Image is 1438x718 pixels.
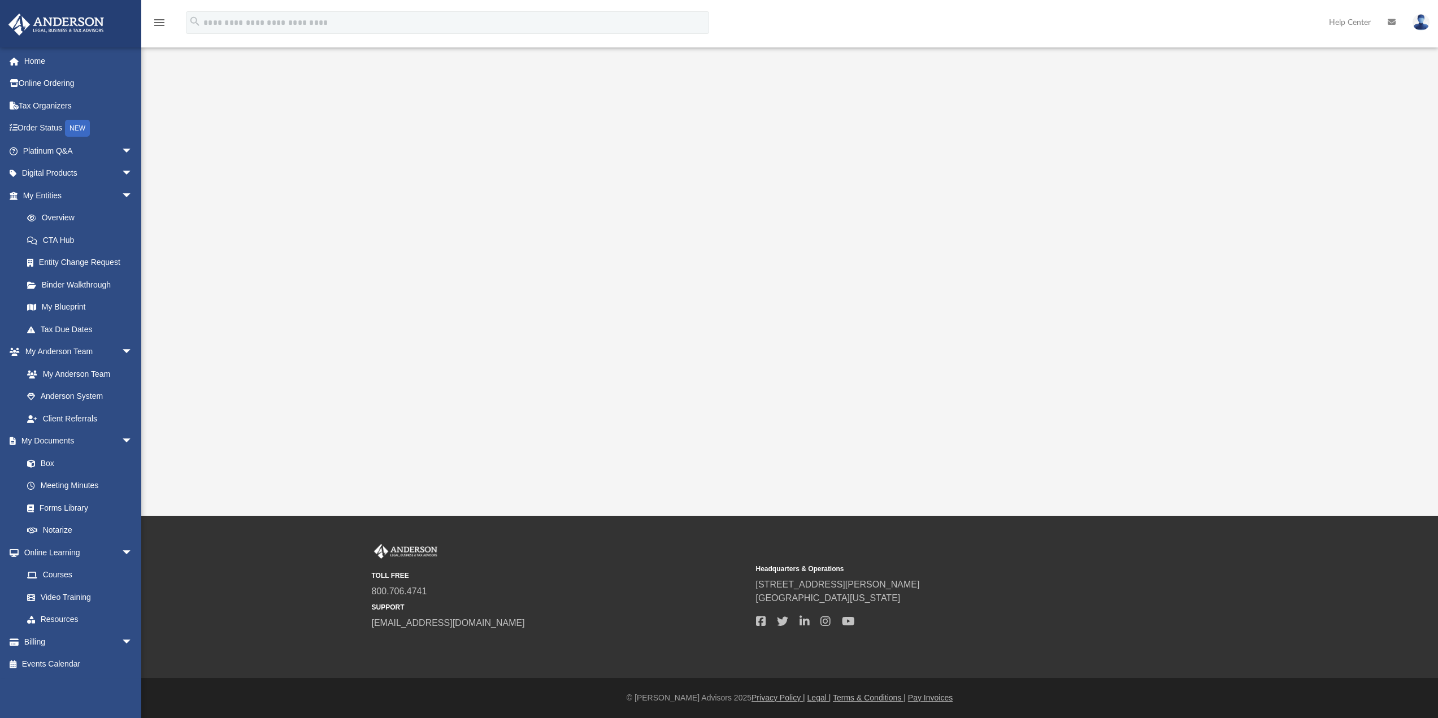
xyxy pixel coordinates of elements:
a: Online Ordering [8,72,150,95]
i: search [189,15,201,28]
a: Platinum Q&Aarrow_drop_down [8,140,150,162]
a: menu [153,21,166,29]
a: 800.706.4741 [372,586,427,596]
a: [STREET_ADDRESS][PERSON_NAME] [756,580,920,589]
span: arrow_drop_down [121,140,144,163]
a: CTA Hub [16,229,150,251]
a: Privacy Policy | [751,693,805,702]
small: Headquarters & Operations [756,564,1132,574]
a: [GEOGRAPHIC_DATA][US_STATE] [756,593,901,603]
a: My Blueprint [16,296,144,319]
a: [EMAIL_ADDRESS][DOMAIN_NAME] [372,618,525,628]
a: Legal | [807,693,831,702]
a: Client Referrals [16,407,144,430]
a: My Anderson Teamarrow_drop_down [8,341,144,363]
span: arrow_drop_down [121,162,144,185]
a: My Anderson Team [16,363,138,385]
a: My Documentsarrow_drop_down [8,430,144,452]
a: Tax Due Dates [16,318,150,341]
span: arrow_drop_down [121,630,144,654]
a: Notarize [16,519,144,542]
img: Anderson Advisors Platinum Portal [372,544,440,559]
img: User Pic [1413,14,1430,31]
span: arrow_drop_down [121,184,144,207]
i: menu [153,16,166,29]
small: SUPPORT [372,602,748,612]
a: Binder Walkthrough [16,273,150,296]
a: Events Calendar [8,653,150,676]
a: Entity Change Request [16,251,150,274]
small: TOLL FREE [372,571,748,581]
a: Home [8,50,150,72]
a: Online Learningarrow_drop_down [8,541,144,564]
div: © [PERSON_NAME] Advisors 2025 [141,692,1438,704]
a: Terms & Conditions | [833,693,906,702]
a: Overview [16,207,150,229]
a: Video Training [16,586,138,608]
span: arrow_drop_down [121,541,144,564]
a: Box [16,452,138,475]
a: Meeting Minutes [16,475,144,497]
a: Order StatusNEW [8,117,150,140]
a: Resources [16,608,144,631]
a: Forms Library [16,497,138,519]
a: Billingarrow_drop_down [8,630,150,653]
a: Anderson System [16,385,144,408]
a: Digital Productsarrow_drop_down [8,162,150,185]
span: arrow_drop_down [121,430,144,453]
a: Pay Invoices [908,693,953,702]
a: Tax Organizers [8,94,150,117]
span: arrow_drop_down [121,341,144,364]
img: Anderson Advisors Platinum Portal [5,14,107,36]
a: My Entitiesarrow_drop_down [8,184,150,207]
a: Courses [16,564,144,586]
div: NEW [65,120,90,137]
